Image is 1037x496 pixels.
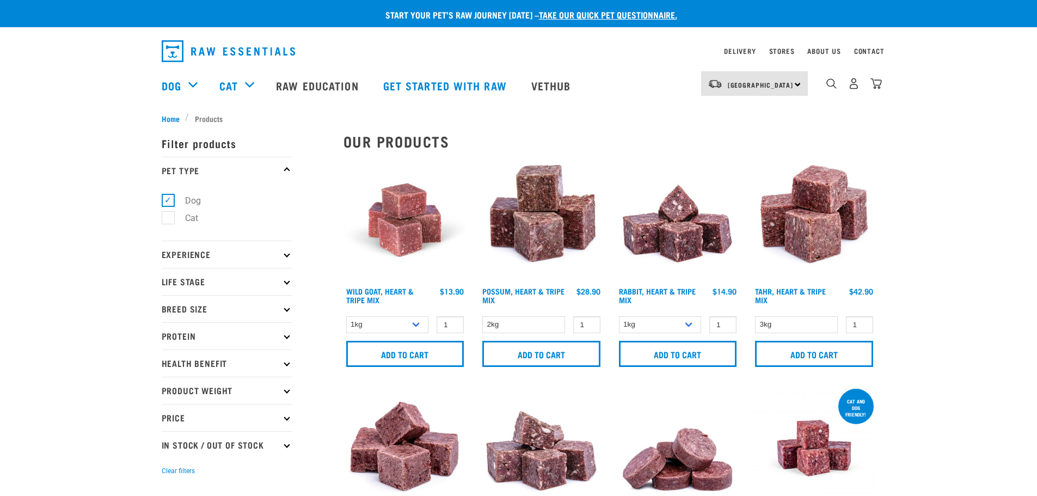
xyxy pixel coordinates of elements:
a: Dog [162,77,181,94]
img: home-icon-1@2x.png [826,78,837,89]
img: Tahr Heart Tripe Mix 01 [752,158,876,282]
a: Vethub [520,64,585,107]
a: Wild Goat, Heart & Tripe Mix [346,289,414,302]
input: Add to cart [755,341,873,367]
p: Experience [162,241,292,268]
img: 1175 Rabbit Heart Tripe Mix 01 [616,158,740,282]
p: In Stock / Out Of Stock [162,431,292,458]
p: Life Stage [162,268,292,295]
span: Home [162,113,180,124]
input: Add to cart [619,341,737,367]
a: take our quick pet questionnaire. [539,12,677,17]
span: [GEOGRAPHIC_DATA] [728,83,794,87]
a: Stores [769,49,795,53]
div: cat and dog friendly! [838,393,874,422]
p: Pet Type [162,157,292,184]
button: Clear filters [162,466,195,476]
a: Rabbit, Heart & Tripe Mix [619,289,696,302]
p: Health Benefit [162,350,292,377]
p: Price [162,404,292,431]
p: Product Weight [162,377,292,404]
p: Breed Size [162,295,292,322]
div: $14.90 [713,287,737,296]
img: home-icon@2x.png [870,78,882,89]
img: user.png [848,78,860,89]
a: About Us [807,49,840,53]
input: Add to cart [346,341,464,367]
a: Possum, Heart & Tripe Mix [482,289,564,302]
h2: Our Products [343,133,876,150]
a: Tahr, Heart & Tripe Mix [755,289,826,302]
a: Home [162,113,186,124]
p: Protein [162,322,292,350]
div: $42.90 [849,287,873,296]
a: Raw Education [265,64,372,107]
input: 1 [846,316,873,333]
img: van-moving.png [708,79,722,89]
div: $13.90 [440,287,464,296]
a: Cat [219,77,238,94]
img: 1067 Possum Heart Tripe Mix 01 [480,158,603,282]
label: Cat [168,211,203,225]
nav: dropdown navigation [153,36,885,66]
input: 1 [573,316,600,333]
img: Raw Essentials Logo [162,40,295,62]
nav: breadcrumbs [162,113,876,124]
div: $28.90 [576,287,600,296]
a: Delivery [724,49,756,53]
a: Get started with Raw [372,64,520,107]
p: Filter products [162,130,292,157]
input: 1 [709,316,737,333]
input: 1 [437,316,464,333]
img: Goat Heart Tripe 8451 [343,158,467,282]
input: Add to cart [482,341,600,367]
a: Contact [854,49,885,53]
label: Dog [168,194,205,207]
